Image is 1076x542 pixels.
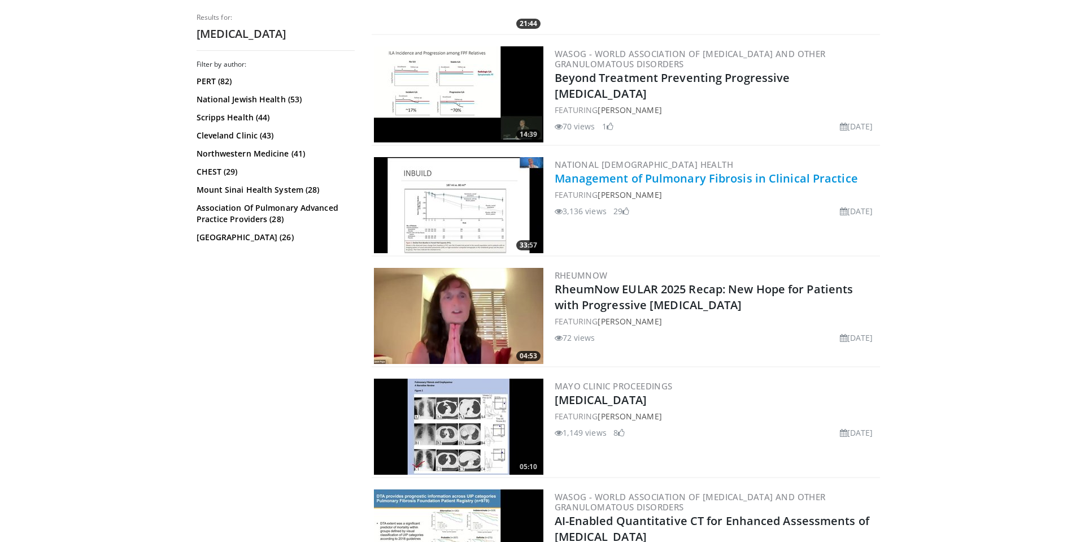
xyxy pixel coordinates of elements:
[555,70,790,101] a: Beyond Treatment Preventing Progressive [MEDICAL_DATA]
[516,19,541,29] span: 21:44
[197,13,355,22] p: Results for:
[555,48,826,70] a: WASOG - World Association of [MEDICAL_DATA] and Other Granulomatous Disorders
[374,379,543,475] a: 05:10
[197,148,352,159] a: Northwestern Medicine (41)
[555,392,647,407] a: [MEDICAL_DATA]
[840,332,873,344] li: [DATE]
[555,120,595,132] li: 70 views
[840,427,873,439] li: [DATE]
[555,205,607,217] li: 3,136 views
[197,166,352,177] a: CHEST (29)
[555,427,607,439] li: 1,149 views
[374,379,543,475] img: 5068d6b9-22dc-4440-a588-4bbc91cc9287.300x170_q85_crop-smart_upscale.jpg
[197,60,355,69] h3: Filter by author:
[598,411,661,422] a: [PERSON_NAME]
[197,112,352,123] a: Scripps Health (44)
[555,315,878,327] div: FEATURING
[197,232,352,243] a: [GEOGRAPHIC_DATA] (26)
[197,76,352,87] a: PERT (82)
[374,46,543,142] img: 58723c40-30b7-4c48-8bb5-19f1c1872898.300x170_q85_crop-smart_upscale.jpg
[516,462,541,472] span: 05:10
[555,171,858,186] a: Management of Pulmonary Fibrosis in Clinical Practice
[374,46,543,142] a: 14:39
[197,202,352,225] a: Association Of Pulmonary Advanced Practice Providers (28)
[374,157,543,253] a: 33:57
[840,205,873,217] li: [DATE]
[598,189,661,200] a: [PERSON_NAME]
[555,380,673,392] a: Mayo Clinic Proceedings
[613,427,625,439] li: 8
[374,157,543,253] img: d8f09300-8f8a-4685-8da7-e43e2d6d2074.300x170_q85_crop-smart_upscale.jpg
[516,351,541,361] span: 04:53
[197,94,352,105] a: National Jewish Health (53)
[555,410,878,422] div: FEATURING
[516,129,541,140] span: 14:39
[555,281,853,313] a: RheumNow EULAR 2025 Recap: New Hope for Patients with Progressive [MEDICAL_DATA]
[555,332,595,344] li: 72 views
[555,104,878,116] div: FEATURING
[613,205,629,217] li: 29
[374,268,543,364] a: 04:53
[598,105,661,115] a: [PERSON_NAME]
[374,268,543,364] img: bcdc7843-633c-4255-90df-94fbd332a85e.300x170_q85_crop-smart_upscale.jpg
[555,491,826,513] a: WASOG - World Association of [MEDICAL_DATA] and Other Granulomatous Disorders
[555,159,734,170] a: National [DEMOGRAPHIC_DATA] Health
[555,189,878,201] div: FEATURING
[197,184,352,196] a: Mount Sinai Health System (28)
[516,240,541,250] span: 33:57
[197,27,355,41] h2: [MEDICAL_DATA]
[840,120,873,132] li: [DATE]
[197,130,352,141] a: Cleveland Clinic (43)
[602,120,613,132] li: 1
[555,270,608,281] a: RheumNow
[598,316,661,327] a: [PERSON_NAME]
